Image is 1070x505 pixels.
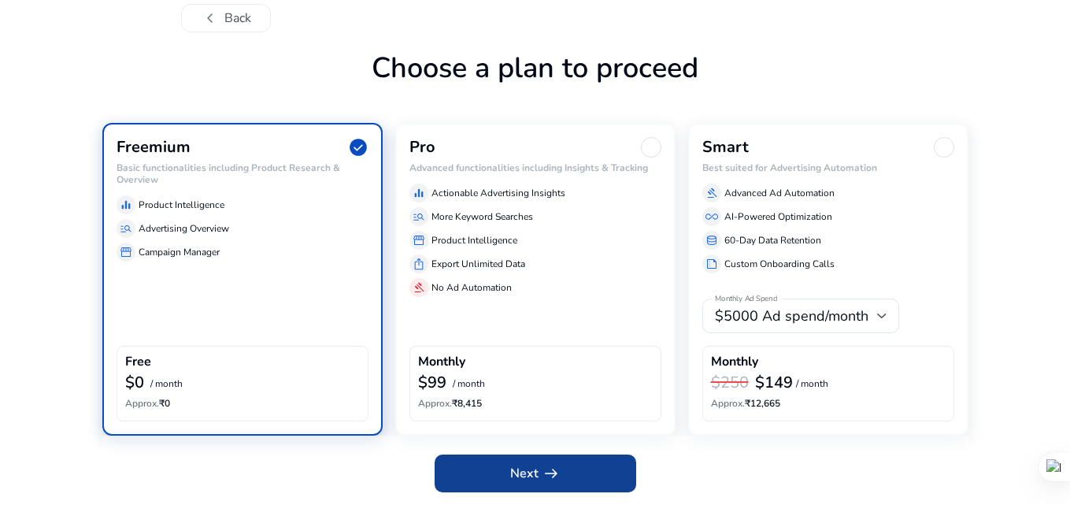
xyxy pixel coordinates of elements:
[702,138,749,157] h3: Smart
[418,372,446,393] b: $99
[120,246,132,258] span: storefront
[117,138,191,157] h3: Freemium
[125,372,144,393] b: $0
[711,355,758,369] h4: Monthly
[418,355,465,369] h4: Monthly
[409,162,661,173] h6: Advanced functionalities including Insights & Tracking
[125,397,159,410] span: Approx.
[711,398,946,409] h6: ₹12,665
[715,306,868,325] span: $5000 Ad spend/month
[413,187,425,199] span: equalizer
[715,294,777,305] mat-label: Monthly Ad Spend
[435,455,636,492] button: Nextarrow_right_alt
[413,234,425,247] span: storefront
[431,233,517,247] p: Product Intelligence
[431,186,565,200] p: Actionable Advertising Insights
[724,257,835,271] p: Custom Onboarding Calls
[120,199,132,211] span: equalizer
[796,379,828,389] p: / month
[348,137,368,158] span: check_circle
[724,233,821,247] p: 60-Day Data Retention
[139,221,229,236] p: Advertising Overview
[431,210,533,224] p: More Keyword Searches
[711,397,745,410] span: Approx.
[139,198,224,212] p: Product Intelligence
[431,257,525,271] p: Export Unlimited Data
[705,258,718,270] span: summarize
[418,398,653,409] h6: ₹8,415
[413,210,425,223] span: manage_search
[542,464,561,483] span: arrow_right_alt
[453,379,485,389] p: / month
[102,51,968,123] h1: Choose a plan to proceed
[705,210,718,223] span: all_inclusive
[125,398,360,409] h6: ₹0
[705,234,718,247] span: database
[150,379,183,389] p: / month
[705,187,718,199] span: gavel
[724,186,835,200] p: Advanced Ad Automation
[724,210,832,224] p: AI-Powered Optimization
[201,9,220,28] span: chevron_left
[702,162,954,173] h6: Best suited for Advertising Automation
[125,355,151,369] h4: Free
[413,258,425,270] span: ios_share
[139,245,220,259] p: Campaign Manager
[755,372,793,393] b: $149
[120,222,132,235] span: manage_search
[409,138,435,157] h3: Pro
[418,397,452,410] span: Approx.
[711,373,749,392] h3: $250
[431,280,512,295] p: No Ad Automation
[181,4,271,32] button: chevron_leftBack
[117,162,368,185] h6: Basic functionalities including Product Research & Overview
[510,464,561,483] span: Next
[413,281,425,294] span: gavel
